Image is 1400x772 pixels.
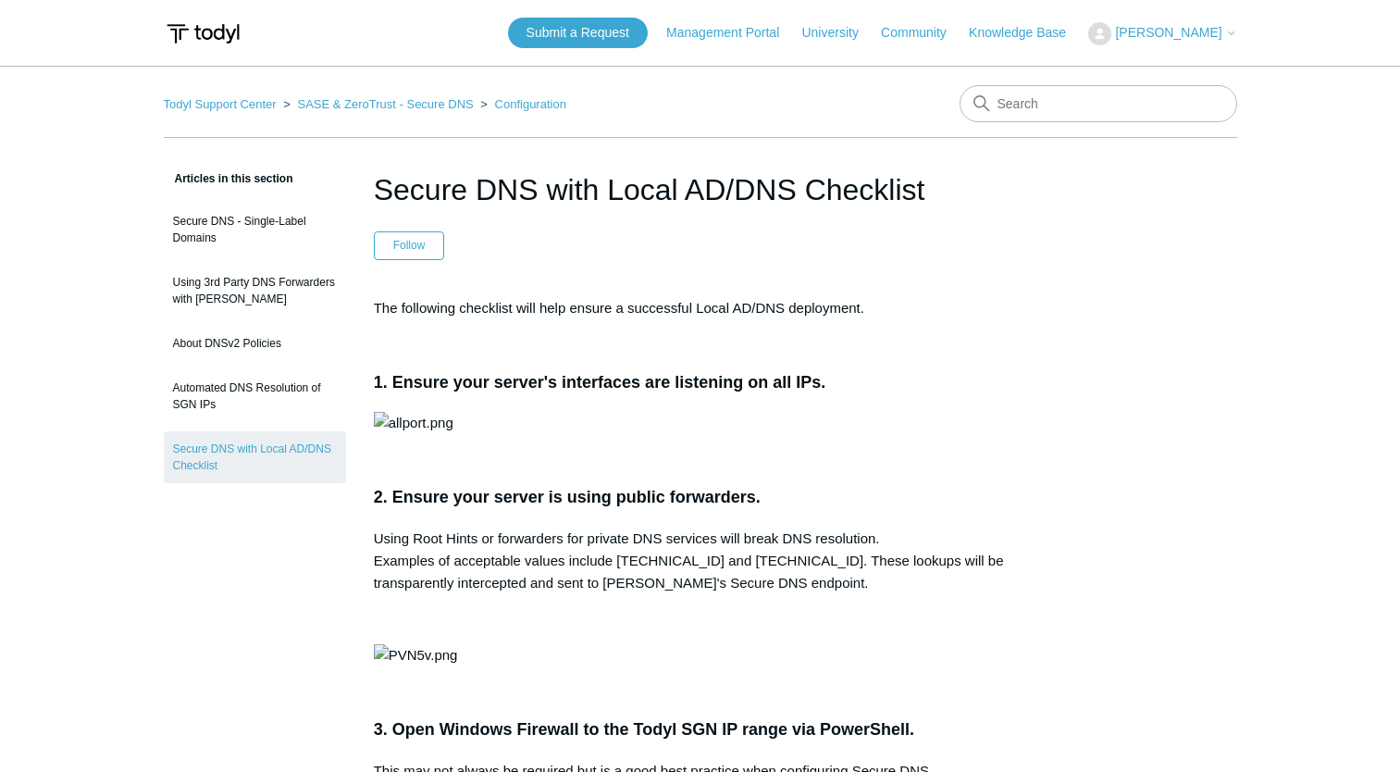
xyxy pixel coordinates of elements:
button: [PERSON_NAME] [1088,22,1236,45]
h3: 2. Ensure your server is using public forwarders. [374,484,1027,511]
h3: 1. Ensure your server's interfaces are listening on all IPs. [374,369,1027,396]
li: Todyl Support Center [164,97,280,111]
a: Community [881,23,965,43]
p: Using Root Hints or forwarders for private DNS services will break DNS resolution. Examples of ac... [374,528,1027,594]
a: Using 3rd Party DNS Forwarders with [PERSON_NAME] [164,265,346,317]
h3: 3. Open Windows Firewall to the Todyl SGN IP range via PowerShell. [374,716,1027,743]
a: Todyl Support Center [164,97,277,111]
h1: Secure DNS with Local AD/DNS Checklist [374,168,1027,212]
span: Articles in this section [164,172,293,185]
a: Management Portal [666,23,798,43]
p: The following checklist will help ensure a successful Local AD/DNS deployment. [374,297,1027,319]
span: [PERSON_NAME] [1115,25,1221,40]
img: allport.png [374,412,453,434]
button: Follow Article [374,231,445,259]
a: Submit a Request [508,18,648,48]
input: Search [960,85,1237,122]
a: Configuration [495,97,566,111]
a: Secure DNS - Single-Label Domains [164,204,346,255]
img: PVN5v.png [374,644,458,666]
a: SASE & ZeroTrust - Secure DNS [297,97,473,111]
li: SASE & ZeroTrust - Secure DNS [279,97,477,111]
a: University [801,23,876,43]
a: Secure DNS with Local AD/DNS Checklist [164,431,346,483]
img: Todyl Support Center Help Center home page [164,17,242,51]
a: Knowledge Base [969,23,1084,43]
li: Configuration [477,97,566,111]
a: About DNSv2 Policies [164,326,346,361]
a: Automated DNS Resolution of SGN IPs [164,370,346,422]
